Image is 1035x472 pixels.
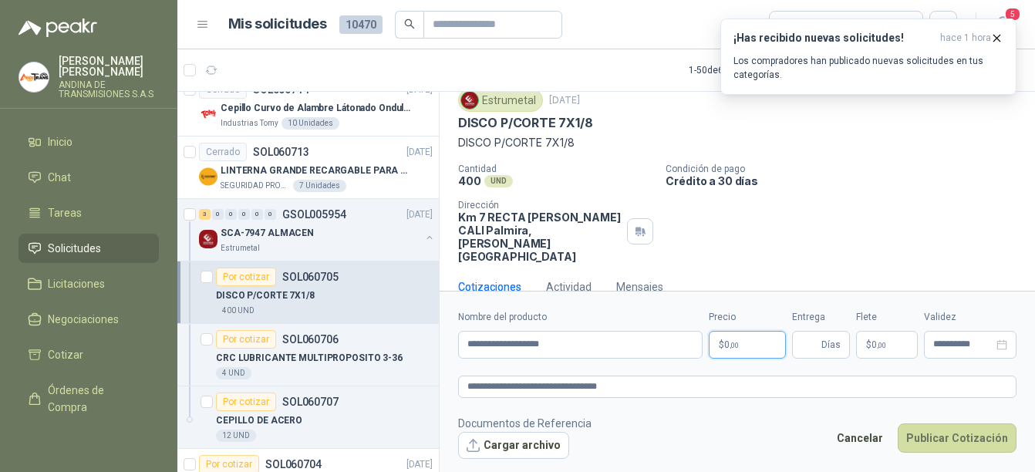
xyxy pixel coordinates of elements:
[221,226,314,241] p: SCA-7947 ALMACEN
[199,167,217,186] img: Company Logo
[216,351,403,366] p: CRC LUBRICANTE MULTIPROPOSITO 3-36
[898,423,1016,453] button: Publicar Cotización
[221,242,260,255] p: Estrumetal
[282,396,339,407] p: SOL060707
[199,209,211,220] div: 3
[404,19,415,29] span: search
[238,209,250,220] div: 0
[406,207,433,222] p: [DATE]
[216,288,315,303] p: DISCO P/CORTE 7X1/8
[458,89,543,112] div: Estrumetal
[282,117,339,130] div: 10 Unidades
[221,180,290,192] p: SEGURIDAD PROVISER LTDA
[216,393,276,411] div: Por cotizar
[458,200,621,211] p: Dirección
[709,331,786,359] p: $0,00
[216,367,251,379] div: 4 UND
[458,115,593,131] p: DISCO P/CORTE 7X1/8
[282,209,346,220] p: GSOL005954
[19,340,159,369] a: Cotizar
[19,305,159,334] a: Negociaciones
[282,271,339,282] p: SOL060705
[177,324,439,386] a: Por cotizarSOL060706CRC LUBRICANTE MULTIPROPOSITO 3-364 UND
[709,310,786,325] label: Precio
[253,147,309,157] p: SOL060713
[251,209,263,220] div: 0
[48,346,83,363] span: Cotizar
[924,310,1016,325] label: Validez
[177,386,439,449] a: Por cotizarSOL060707CEPILLO DE ACERO12 UND
[856,331,918,359] p: $ 0,00
[253,84,309,95] p: SOL060714
[199,205,436,255] a: 3 0 0 0 0 0 GSOL005954[DATE] Company LogoSCA-7947 ALMACENEstrumetal
[730,341,739,349] span: ,00
[733,54,1003,82] p: Los compradores han publicado nuevas solicitudes en tus categorías.
[458,310,703,325] label: Nombre del producto
[59,56,159,77] p: [PERSON_NAME] [PERSON_NAME]
[458,432,569,460] button: Cargar archivo
[177,137,439,199] a: CerradoSOL060713[DATE] Company LogoLINTERNA GRANDE RECARGABLE PARA ESPACIOS ABIERTOS 100-150MTSSE...
[406,145,433,160] p: [DATE]
[779,16,811,33] div: Todas
[458,415,592,432] p: Documentos de Referencia
[228,13,327,35] h1: Mis solicitudes
[216,268,276,286] div: Por cotizar
[19,376,159,422] a: Órdenes de Compra
[48,311,119,328] span: Negociaciones
[48,204,82,221] span: Tareas
[546,278,592,295] div: Actividad
[216,305,261,317] div: 400 UND
[940,32,991,45] span: hace 1 hora
[484,175,513,187] div: UND
[216,430,256,442] div: 12 UND
[821,332,841,358] span: Días
[461,92,478,109] img: Company Logo
[689,58,789,83] div: 1 - 50 de 6862
[19,19,97,37] img: Logo peakr
[199,143,247,161] div: Cerrado
[225,209,237,220] div: 0
[48,434,105,451] span: Remisiones
[216,413,302,428] p: CEPILLO DE ACERO
[177,261,439,324] a: Por cotizarSOL060705DISCO P/CORTE 7X1/8400 UND
[19,62,49,92] img: Company Logo
[458,211,621,263] p: Km 7 RECTA [PERSON_NAME] CALI Palmira , [PERSON_NAME][GEOGRAPHIC_DATA]
[616,278,663,295] div: Mensajes
[282,334,339,345] p: SOL060706
[792,310,850,325] label: Entrega
[406,457,433,472] p: [DATE]
[989,11,1016,39] button: 5
[216,330,276,349] div: Por cotizar
[549,93,580,108] p: [DATE]
[871,340,886,349] span: 0
[733,32,934,45] h3: ¡Has recibido nuevas solicitudes!
[48,382,144,416] span: Órdenes de Compra
[724,340,739,349] span: 0
[221,101,413,116] p: Cepillo Curvo de Alambre Látonado Ondulado con Mango Truper
[265,459,322,470] p: SOL060704
[48,133,72,150] span: Inicio
[458,174,481,187] p: 400
[212,209,224,220] div: 0
[48,240,101,257] span: Solicitudes
[177,74,439,137] a: CerradoSOL060714[DATE] Company LogoCepillo Curvo de Alambre Látonado Ondulado con Mango TruperInd...
[221,117,278,130] p: Industrias Tomy
[19,163,159,192] a: Chat
[19,269,159,298] a: Licitaciones
[48,169,71,186] span: Chat
[720,19,1016,95] button: ¡Has recibido nuevas solicitudes!hace 1 hora Los compradores han publicado nuevas solicitudes en ...
[199,105,217,123] img: Company Logo
[866,340,871,349] span: $
[666,174,1029,187] p: Crédito a 30 días
[828,423,892,453] button: Cancelar
[458,164,653,174] p: Cantidad
[221,164,413,178] p: LINTERNA GRANDE RECARGABLE PARA ESPACIOS ABIERTOS 100-150MTS
[19,127,159,157] a: Inicio
[199,230,217,248] img: Company Logo
[877,341,886,349] span: ,00
[48,275,105,292] span: Licitaciones
[458,278,521,295] div: Cotizaciones
[293,180,346,192] div: 7 Unidades
[1004,7,1021,22] span: 5
[339,15,383,34] span: 10470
